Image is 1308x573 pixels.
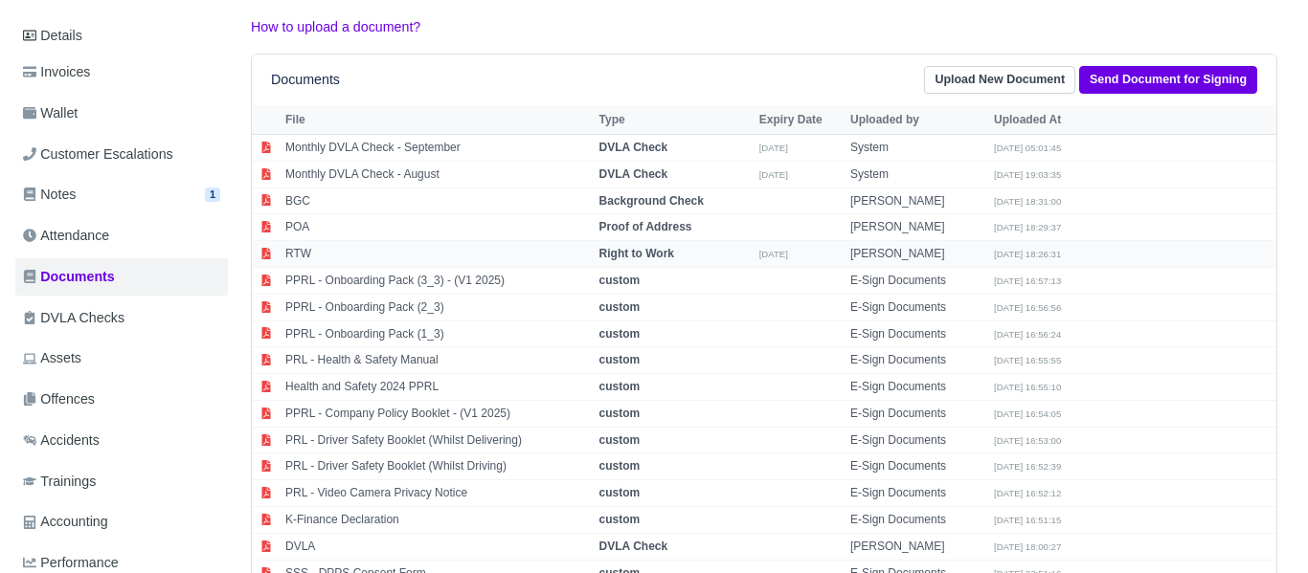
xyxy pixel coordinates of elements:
td: K-Finance Declaration [281,507,595,534]
strong: custom [599,407,641,420]
a: Wallet [15,95,228,132]
td: DVLA [281,533,595,560]
span: DVLA Checks [23,307,124,329]
span: Accounting [23,511,108,533]
span: Attendance [23,225,109,247]
a: Send Document for Signing [1079,66,1257,94]
strong: DVLA Check [599,141,668,154]
a: Details [15,18,228,54]
strong: custom [599,380,641,393]
a: Notes 1 [15,176,228,213]
strong: DVLA Check [599,540,668,553]
td: E-Sign Documents [846,294,989,320]
strong: custom [599,459,641,473]
a: Customer Escalations [15,136,228,173]
iframe: Chat Widget [1212,481,1308,573]
td: Monthly DVLA Check - September [281,134,595,161]
small: [DATE] [759,169,788,180]
td: E-Sign Documents [846,480,989,507]
span: Trainings [23,471,96,493]
span: Accidents [23,430,100,452]
td: PRL - Driver Safety Booklet (Whilst Driving) [281,453,595,480]
a: Upload New Document [924,66,1075,94]
td: PRL - Driver Safety Booklet (Whilst Delivering) [281,427,595,453]
td: E-Sign Documents [846,507,989,534]
small: [DATE] [759,249,788,259]
a: Accounting [15,503,228,540]
a: How to upload a document? [251,19,420,34]
td: POA [281,214,595,241]
strong: custom [599,300,641,314]
small: [DATE] 16:52:39 [994,461,1061,472]
td: E-Sign Documents [846,320,989,347]
strong: Background Check [599,194,704,208]
span: 1 [205,187,220,202]
td: BGC [281,187,595,214]
td: PRL - Video Camera Privacy Notice [281,480,595,507]
td: E-Sign Documents [846,374,989,401]
small: [DATE] 18:26:31 [994,249,1061,259]
a: Documents [15,258,228,296]
a: Trainings [15,463,228,500]
td: E-Sign Documents [846,427,989,453]
small: [DATE] 16:54:05 [994,408,1061,419]
a: Offences [15,381,228,418]
small: [DATE] [759,143,788,153]
span: Wallet [23,102,78,124]
a: Assets [15,340,228,377]
td: PPRL - Onboarding Pack (3_3) - (V1 2025) [281,267,595,294]
small: [DATE] 16:55:55 [994,355,1061,365]
small: [DATE] 05:01:45 [994,143,1061,153]
td: [PERSON_NAME] [846,214,989,241]
strong: custom [599,327,641,341]
th: Type [595,105,755,134]
small: [DATE] 16:51:15 [994,515,1061,525]
th: File [281,105,595,134]
strong: custom [599,433,641,447]
td: Health and Safety 2024 PPRL [281,374,595,401]
td: [PERSON_NAME] [846,241,989,268]
a: Accidents [15,422,228,459]
small: [DATE] 19:03:35 [994,169,1061,180]
td: PPRL - Onboarding Pack (1_3) [281,320,595,347]
td: RTW [281,241,595,268]
a: Attendance [15,217,228,254]
strong: DVLA Check [599,167,668,181]
small: [DATE] 16:53:00 [994,435,1061,446]
td: System [846,161,989,187]
td: PPRL - Company Policy Booklet - (V1 2025) [281,400,595,427]
span: Customer Escalations [23,143,173,165]
strong: custom [599,513,641,526]
td: E-Sign Documents [846,400,989,427]
a: Invoices [15,54,228,91]
td: PRL - Health & Safety Manual [281,347,595,374]
strong: custom [599,353,641,366]
span: Invoices [23,61,90,83]
h6: Documents [271,72,340,88]
td: E-Sign Documents [846,267,989,294]
span: Assets [23,347,81,369]
td: [PERSON_NAME] [846,187,989,214]
td: System [846,134,989,161]
span: Offences [23,388,95,410]
small: [DATE] 18:29:37 [994,222,1061,232]
small: [DATE] 16:56:24 [994,329,1061,340]
small: [DATE] 18:00:27 [994,541,1061,552]
strong: Proof of Address [599,220,692,233]
small: [DATE] 18:31:00 [994,196,1061,207]
span: Notes [23,184,76,206]
small: [DATE] 16:52:12 [994,488,1061,498]
strong: Right to Work [599,247,674,260]
td: E-Sign Documents [846,347,989,374]
td: E-Sign Documents [846,453,989,480]
th: Uploaded At [989,105,1133,134]
td: PPRL - Onboarding Pack (2_3) [281,294,595,320]
small: [DATE] 16:57:13 [994,275,1061,286]
th: Uploaded by [846,105,989,134]
small: [DATE] 16:55:10 [994,382,1061,392]
td: [PERSON_NAME] [846,533,989,560]
th: Expiry Date [755,105,846,134]
a: DVLA Checks [15,299,228,337]
strong: custom [599,486,641,499]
